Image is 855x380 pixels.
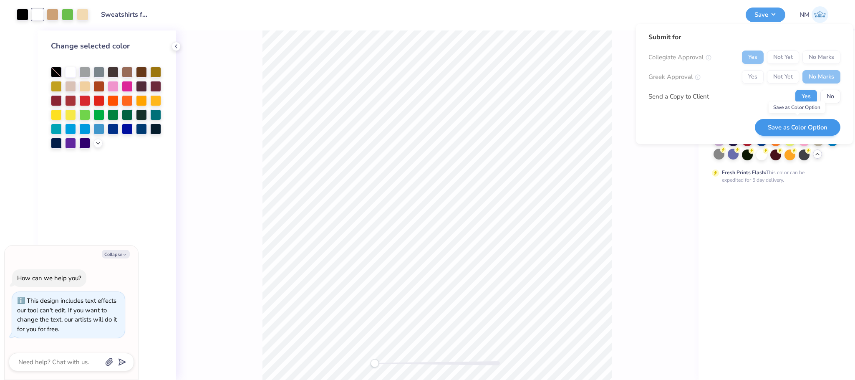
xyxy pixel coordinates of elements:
div: How can we help you? [17,274,81,282]
div: Change selected color [51,41,163,52]
div: Submit for [648,32,840,42]
div: Send a Copy to Client [648,92,709,101]
strong: Fresh Prints Flash: [722,169,766,176]
div: Accessibility label [371,359,379,367]
div: This color can be expedited for 5 day delivery. [722,169,825,184]
button: Save [746,8,785,22]
img: Naina Mehta [812,6,828,23]
div: Save as Color Option [769,101,825,113]
button: No [820,90,840,103]
a: NM [796,6,832,23]
button: Yes [795,90,817,103]
button: Save as Color Option [755,119,840,136]
div: This design includes text effects our tool can't edit. If you want to change the text, our artist... [17,296,117,333]
span: NM [800,10,810,20]
input: Untitled Design [95,6,156,23]
button: Collapse [102,250,130,258]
